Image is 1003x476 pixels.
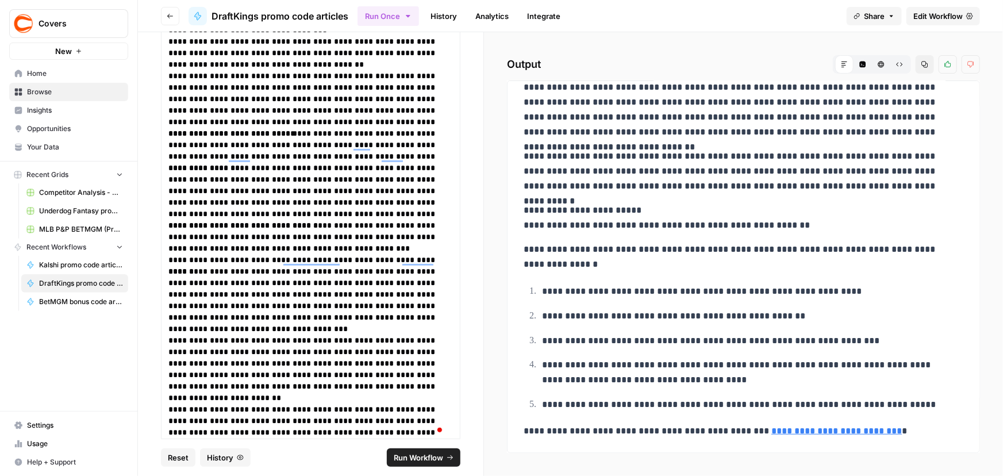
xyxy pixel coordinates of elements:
a: MLB P&P BETMGM (Production) Grid (1) [21,220,128,239]
a: Competitor Analysis - URL Specific Grid [21,183,128,202]
span: DraftKings promo code articles [212,9,348,23]
span: Edit Workflow [913,10,963,22]
button: New [9,43,128,60]
a: Your Data [9,138,128,156]
span: Underdog Fantasy promo code articles Grid [39,206,123,216]
span: Covers [39,18,108,29]
button: Recent Workflows [9,239,128,256]
a: Insights [9,101,128,120]
h2: Output [507,55,980,74]
a: DraftKings promo code articles [189,7,348,25]
button: Run Workflow [387,448,460,467]
a: Integrate [520,7,567,25]
a: Usage [9,435,128,453]
span: BetMGM bonus code articles [39,297,123,307]
a: Underdog Fantasy promo code articles Grid [21,202,128,220]
button: Run Once [358,6,419,26]
span: Competitor Analysis - URL Specific Grid [39,187,123,198]
a: Kalshi promo code articles [21,256,128,274]
span: DraftKings promo code articles [39,278,123,289]
span: Run Workflow [394,452,443,463]
button: Reset [161,448,195,467]
a: DraftKings promo code articles [21,274,128,293]
a: BetMGM bonus code articles [21,293,128,311]
span: New [55,45,72,57]
img: Covers Logo [13,13,34,34]
span: MLB P&P BETMGM (Production) Grid (1) [39,224,123,235]
button: Recent Grids [9,166,128,183]
a: History [424,7,464,25]
span: Your Data [27,142,123,152]
span: Help + Support [27,457,123,467]
span: Browse [27,87,123,97]
span: Opportunities [27,124,123,134]
button: History [200,448,251,467]
button: Workspace: Covers [9,9,128,38]
span: Kalshi promo code articles [39,260,123,270]
a: Settings [9,416,128,435]
a: Edit Workflow [906,7,980,25]
button: Share [847,7,902,25]
span: Usage [27,439,123,449]
span: Insights [27,105,123,116]
span: Settings [27,420,123,431]
span: Home [27,68,123,79]
a: Home [9,64,128,83]
a: Opportunities [9,120,128,138]
button: Help + Support [9,453,128,471]
span: Reset [168,452,189,463]
a: Analytics [468,7,516,25]
a: Browse [9,83,128,101]
span: Recent Workflows [26,242,86,252]
span: History [207,452,233,463]
span: Share [864,10,885,22]
span: Recent Grids [26,170,68,180]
